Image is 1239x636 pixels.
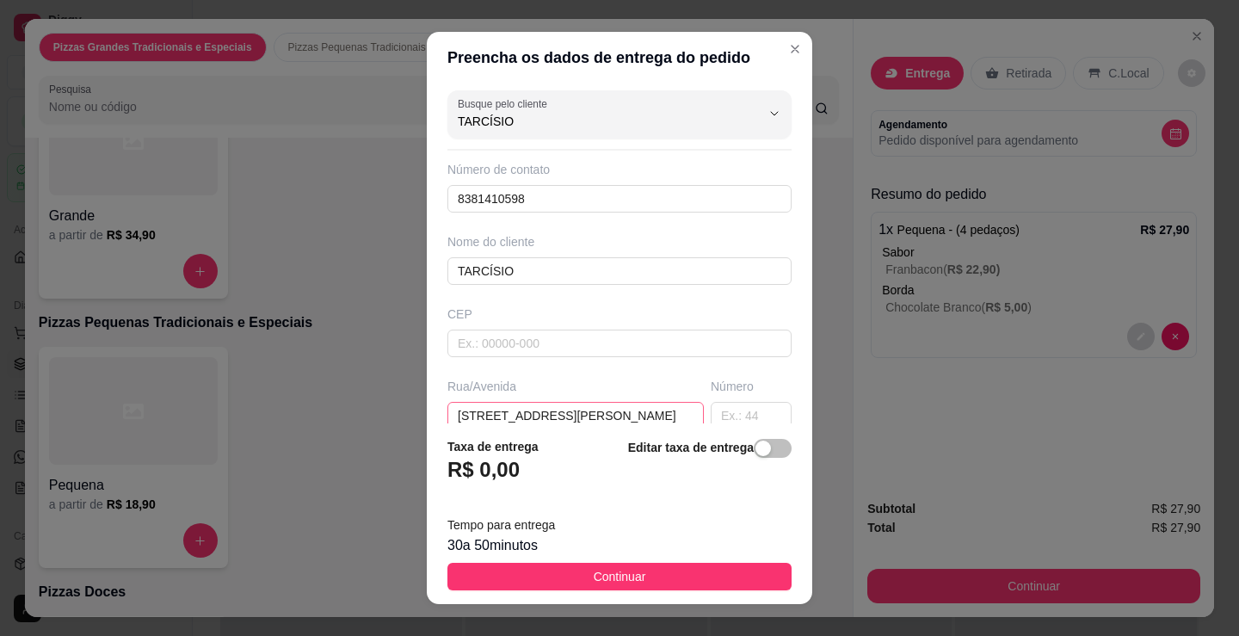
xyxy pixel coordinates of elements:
span: Tempo para entrega [447,518,555,532]
button: Show suggestions [761,100,788,127]
label: Busque pelo cliente [458,96,553,111]
button: Close [781,35,809,63]
span: Continuar [594,567,646,586]
div: Nome do cliente [447,233,792,250]
div: Número de contato [447,161,792,178]
div: Rua/Avenida [447,378,704,395]
div: Número [711,378,792,395]
header: Preencha os dados de entrega do pedido [427,32,812,83]
strong: Editar taxa de entrega [628,441,754,454]
input: Ex.: Rua Oscar Freire [447,402,704,429]
input: Ex.: 00000-000 [447,330,792,357]
div: CEP [447,306,792,323]
input: Ex.: (11) 9 8888-9999 [447,185,792,213]
h3: R$ 0,00 [447,456,520,484]
button: Continuar [447,563,792,590]
input: Ex.: 44 [711,402,792,429]
input: Busque pelo cliente [458,113,733,130]
div: 30 a 50 minutos [447,535,792,556]
input: Ex.: João da Silva [447,257,792,285]
strong: Taxa de entrega [447,440,539,454]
